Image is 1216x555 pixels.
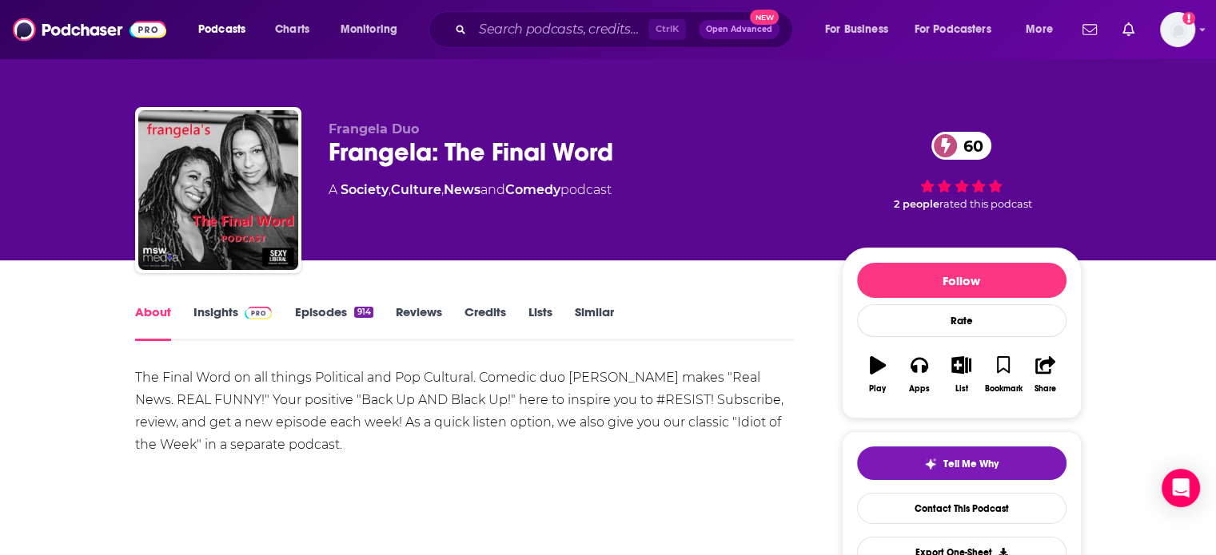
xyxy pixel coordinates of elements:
[1160,12,1195,47] button: Show profile menu
[983,346,1024,403] button: Bookmark
[984,384,1022,394] div: Bookmark
[575,304,614,341] a: Similar
[187,17,266,42] button: open menu
[472,17,648,42] input: Search podcasts, credits, & more...
[1015,17,1073,42] button: open menu
[341,18,397,41] span: Monitoring
[699,20,779,39] button: Open AdvancedNew
[329,17,418,42] button: open menu
[1162,469,1200,507] div: Open Intercom Messenger
[915,18,991,41] span: For Podcasters
[931,132,991,160] a: 60
[198,18,245,41] span: Podcasts
[648,19,686,40] span: Ctrl K
[389,182,391,197] span: ,
[869,384,886,394] div: Play
[1076,16,1103,43] a: Show notifications dropdown
[814,17,908,42] button: open menu
[444,11,808,48] div: Search podcasts, credits, & more...
[138,110,298,270] img: Frangela: The Final Word
[909,384,930,394] div: Apps
[1160,12,1195,47] span: Logged in as madeleinelbrownkensington
[329,121,419,137] span: Frangela Duo
[135,304,171,341] a: About
[1160,12,1195,47] img: User Profile
[329,180,612,200] div: A podcast
[528,304,552,341] a: Lists
[825,18,888,41] span: For Business
[947,132,991,160] span: 60
[354,307,373,318] div: 914
[294,304,373,341] a: Episodes914
[341,182,389,197] a: Society
[857,493,1066,524] a: Contact This Podcast
[441,182,444,197] span: ,
[391,182,441,197] a: Culture
[444,182,480,197] a: News
[750,10,779,25] span: New
[505,182,560,197] a: Comedy
[1035,384,1056,394] div: Share
[1024,346,1066,403] button: Share
[943,458,999,470] span: Tell Me Why
[857,304,1066,337] div: Rate
[857,263,1066,298] button: Follow
[193,304,273,341] a: InsightsPodchaser Pro
[396,304,442,341] a: Reviews
[894,198,939,210] span: 2 people
[904,17,1015,42] button: open menu
[924,458,937,470] img: tell me why sparkle
[1026,18,1053,41] span: More
[857,446,1066,480] button: tell me why sparkleTell Me Why
[480,182,505,197] span: and
[939,198,1032,210] span: rated this podcast
[955,384,968,394] div: List
[940,346,982,403] button: List
[464,304,506,341] a: Credits
[1116,16,1141,43] a: Show notifications dropdown
[899,346,940,403] button: Apps
[1182,12,1195,25] svg: Add a profile image
[275,18,309,41] span: Charts
[13,14,166,45] img: Podchaser - Follow, Share and Rate Podcasts
[842,121,1082,220] div: 60 2 peoplerated this podcast
[857,346,899,403] button: Play
[245,307,273,319] img: Podchaser Pro
[135,367,795,456] div: The Final Word on all things Political and Pop Cultural. Comedic duo [PERSON_NAME] makes "Real Ne...
[265,17,319,42] a: Charts
[706,26,772,34] span: Open Advanced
